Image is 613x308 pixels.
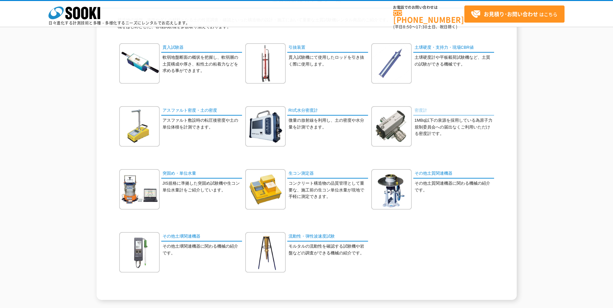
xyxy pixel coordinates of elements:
[163,243,242,257] p: その他土壌関連機器に関わる機械の紹介です。
[371,106,412,147] img: 密度計
[119,169,160,210] img: 突固め・単位水量
[287,43,368,53] a: 引抜装置
[245,106,286,147] img: RI式水分密度計
[415,180,494,194] p: その他土質関連機器に関わる機械の紹介です。
[416,24,428,30] span: 17:30
[289,243,368,257] p: モルタルの流動性を確認する試験機や岩盤などの調査ができる機械の紹介です。
[287,106,368,116] a: RI式水分密度計
[163,117,242,131] p: アスファルト敷設時の転圧後密度や土の単位体積を計測できます。
[48,21,190,25] p: 日々進化する計測技術と多種・多様化するニーズにレンタルでお応えします。
[245,43,286,84] img: 引抜装置
[161,169,242,179] a: 突固め・単位水量
[289,54,368,68] p: 貫入試験機にて使用したロッドを引き抜く際に使用します。
[464,5,565,23] a: お見積り･お問い合わせはこちら
[163,54,242,74] p: 軟弱地盤断面の概状を把握し、軟弱層の土質構成や厚さ、粘性土の粘着力などを求める事ができます。
[161,232,242,241] a: その他土壌関連機器
[161,43,242,53] a: 貫入試験器
[289,180,368,200] p: コンクリート構造物の品質管理として重要な、施工前の生コン単位水量が現地で手軽に測定できます。
[119,43,160,84] img: 貫入試験器
[119,106,160,147] img: アスファルト密度・土の密度
[413,169,494,179] a: その他土質関連機器
[413,106,494,116] a: 密度計
[245,232,286,272] img: 流動性・弾性波速度試験
[393,5,464,9] span: お電話でのお問い合わせは
[287,232,368,241] a: 流動性・弾性波速度試験
[119,232,160,272] img: その他土壌関連機器
[287,169,368,179] a: 生コン測定器
[415,117,494,137] p: 1MBq以下の泉源を採用している為原子力規制委員会への届出なくご利用いただける密度計です。
[245,169,286,210] img: 生コン測定器
[289,117,368,131] p: 微量の放射線を利用し、土の密度や水分量を計測できます。
[413,43,494,53] a: 土壌硬度・支持力・現場CBR値
[393,10,464,23] a: [PHONE_NUMBER]
[371,169,412,210] img: その他土質関連機器
[415,54,494,68] p: 土壌硬度計や平板載荷試験機など、土質の試験ができる機械です。
[403,24,412,30] span: 8:50
[484,10,538,18] strong: お見積り･お問い合わせ
[393,24,457,30] span: (平日 ～ 土日、祝日除く)
[161,106,242,116] a: アスファルト密度・土の密度
[371,43,412,84] img: 土壌硬度・支持力・現場CBR値
[163,180,242,194] p: JIS規格に準拠した突固め試験機や生コン単位水量計をご紹介しています。
[471,9,557,19] span: はこちら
